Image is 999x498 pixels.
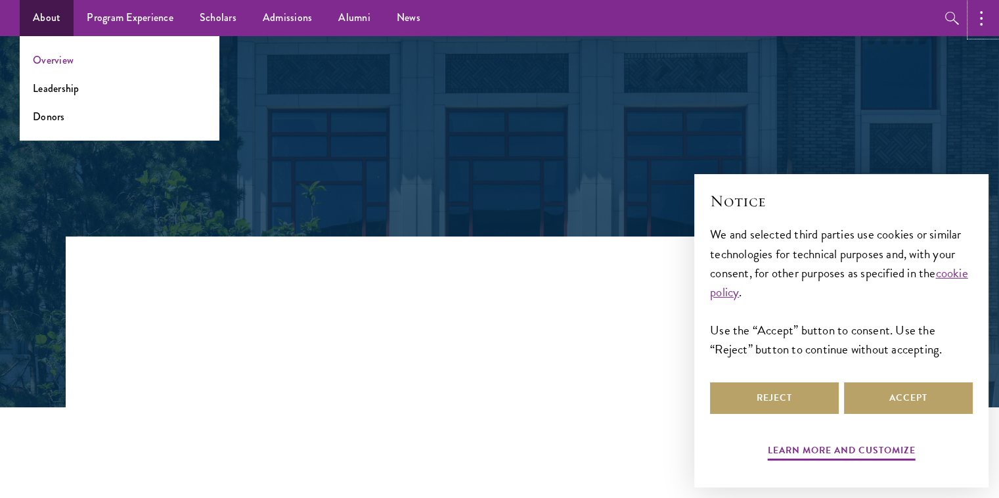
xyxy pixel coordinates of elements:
[768,442,916,463] button: Learn more and customize
[710,263,968,302] a: cookie policy
[844,382,973,414] button: Accept
[710,382,839,414] button: Reject
[710,190,973,212] h2: Notice
[33,81,79,96] a: Leadership
[33,53,74,68] a: Overview
[33,109,65,124] a: Donors
[710,225,973,358] div: We and selected third parties use cookies or similar technologies for technical purposes and, wit...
